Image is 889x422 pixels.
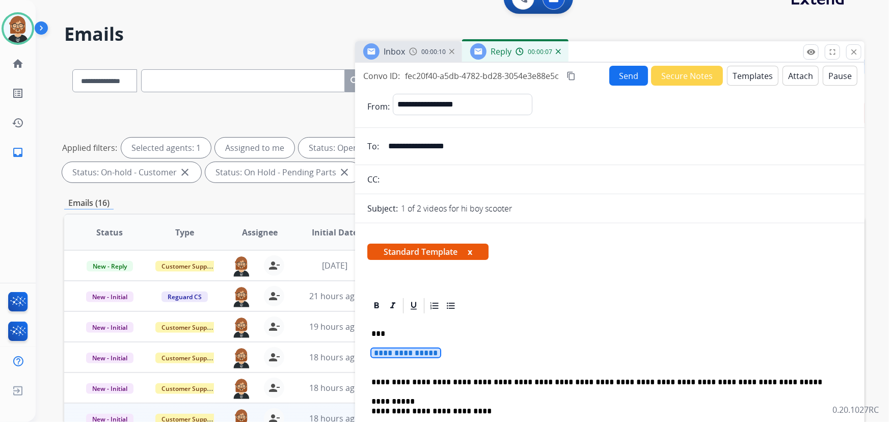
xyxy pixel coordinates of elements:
span: New - Reply [87,261,133,272]
button: x [468,246,472,258]
span: Status [96,226,123,239]
mat-icon: fullscreen [828,47,837,57]
button: Pause [823,66,857,86]
mat-icon: inbox [12,146,24,159]
span: 00:00:10 [421,48,446,56]
mat-icon: content_copy [567,71,576,81]
span: Reguard CS [161,292,208,302]
span: Assignee [242,226,278,239]
div: Bullet List [443,298,459,313]
span: Customer Support [155,383,222,394]
span: New - Initial [86,292,133,302]
p: 1 of 2 videos for hi boy scooter [401,202,512,215]
p: Applied filters: [62,142,117,154]
img: agent-avatar [231,286,252,307]
p: From: [367,100,390,113]
div: Bold [369,298,384,313]
img: agent-avatar [231,255,252,277]
span: 18 hours ago [309,382,360,393]
span: Customer Support [155,353,222,363]
button: Secure Notes [651,66,723,86]
img: agent-avatar [231,347,252,368]
span: fec20f40-a5db-4782-bd28-3054e3e88e5c [405,70,559,82]
mat-icon: close [179,166,191,178]
span: 21 hours ago [309,291,360,302]
span: New - Initial [86,322,133,333]
mat-icon: home [12,58,24,70]
div: Status: On Hold - Pending Parts [205,162,361,182]
span: Type [175,226,194,239]
button: Send [609,66,648,86]
span: Standard Template [367,244,489,260]
span: 18 hours ago [309,352,360,363]
span: New - Initial [86,383,133,394]
img: agent-avatar [231,316,252,338]
mat-icon: close [338,166,351,178]
mat-icon: person_remove [268,259,280,272]
button: Attach [783,66,819,86]
mat-icon: list_alt [12,87,24,99]
span: New - Initial [86,353,133,363]
span: 00:00:07 [528,48,552,56]
mat-icon: person_remove [268,290,280,302]
p: Subject: [367,202,398,215]
mat-icon: person_remove [268,351,280,363]
div: Underline [406,298,421,313]
mat-icon: history [12,117,24,129]
div: Status: Open - All [299,138,398,158]
mat-icon: person_remove [268,382,280,394]
span: [DATE] [322,260,347,271]
span: Customer Support [155,322,222,333]
img: avatar [4,14,32,43]
mat-icon: remove_red_eye [806,47,816,57]
span: Customer Support [155,261,222,272]
div: Assigned to me [215,138,294,158]
p: Emails (16) [64,197,114,209]
div: Ordered List [427,298,442,313]
span: Initial Date [312,226,358,239]
button: Templates [727,66,778,86]
span: Inbox [384,46,405,57]
div: Italic [385,298,400,313]
p: Convo ID: [363,70,400,82]
mat-icon: person_remove [268,321,280,333]
mat-icon: search [349,75,361,87]
div: Selected agents: 1 [121,138,211,158]
p: CC: [367,173,380,186]
mat-icon: close [849,47,858,57]
p: 0.20.1027RC [832,404,879,416]
div: Status: On-hold - Customer [62,162,201,182]
h2: Emails [64,24,865,44]
span: Reply [491,46,511,57]
img: agent-avatar [231,378,252,399]
span: 19 hours ago [309,321,360,332]
p: To: [367,140,379,152]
